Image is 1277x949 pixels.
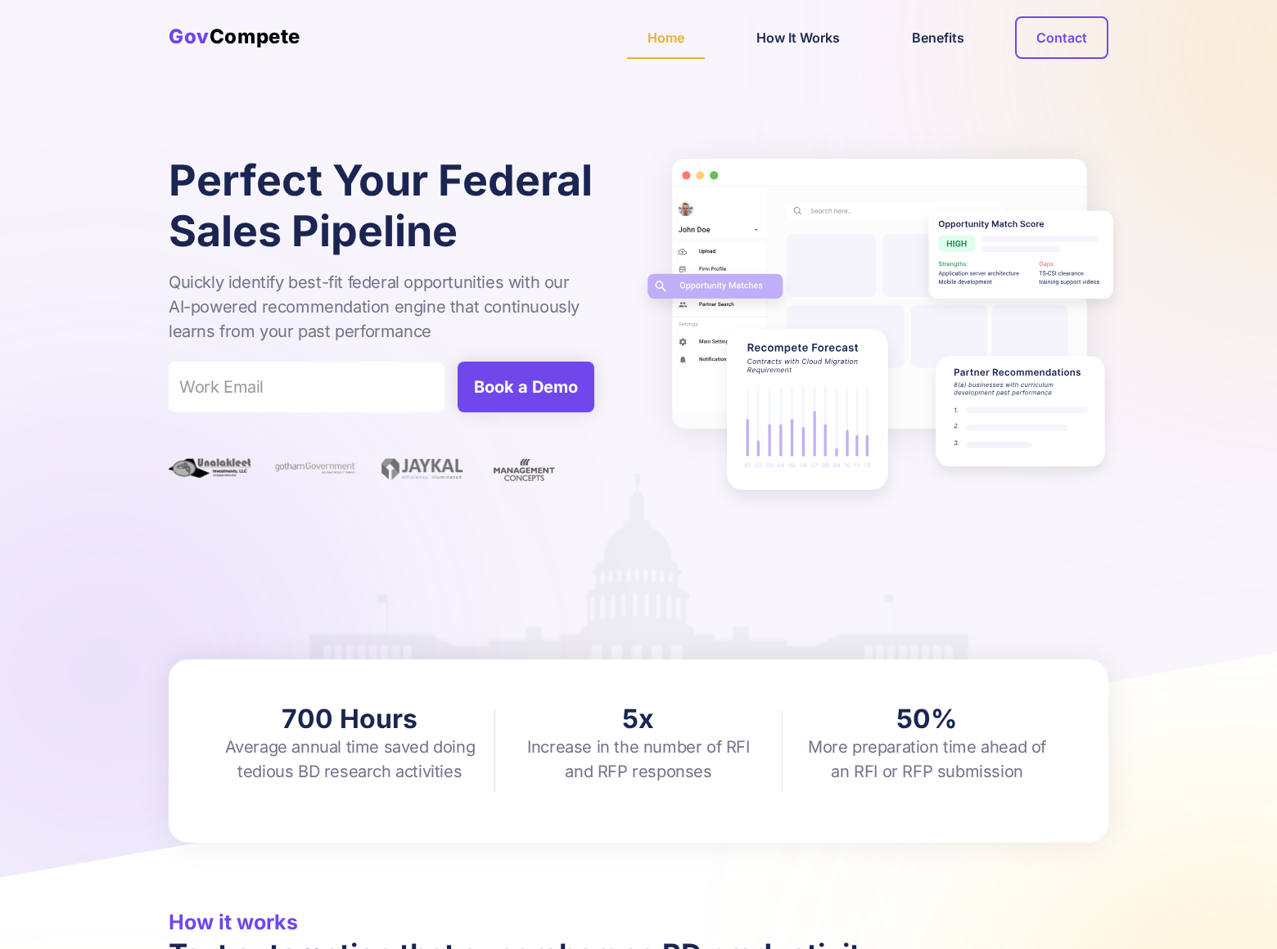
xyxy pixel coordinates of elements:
img: Gotham Government Company Logo [275,462,357,474]
a: Contact [1015,16,1108,59]
img: management company logo [488,456,561,484]
form: Email Form [169,362,594,412]
h1: Perfect Your Federal Sales Pipeline [169,155,594,258]
img: Jaykal company logo [381,458,463,480]
a: home [169,16,300,56]
div: 700 Hours [222,710,478,728]
div: 5x [512,710,766,728]
div: 50% [799,710,1055,728]
h2: How it works [169,912,1108,933]
p: More preparation time ahead of an RFI or RFP submission [799,735,1055,784]
p: Quickly identify best-fit federal opportunities with our AI-powered recommendation engine that co... [169,270,594,344]
input: Work Email [169,362,444,412]
span: Gov [169,25,210,48]
a: Benefits [891,16,986,59]
a: Home [626,16,706,59]
img: Unalakeet Company Logo [169,458,250,478]
a: How It Works [735,16,861,59]
p: Increase in the number of RFI and RFP responses [512,735,766,784]
img: Some info about GovCompete company [635,131,1126,512]
div: Compete [169,25,300,48]
input: Book a Demo [458,362,594,412]
p: Average annual time saved doing tedious BD research activities [222,735,478,784]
